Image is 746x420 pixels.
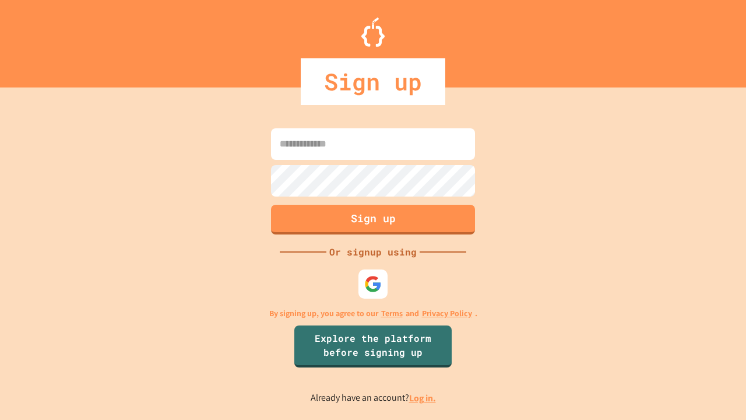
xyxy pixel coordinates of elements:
[326,245,420,259] div: Or signup using
[364,275,382,293] img: google-icon.svg
[271,205,475,235] button: Sign up
[361,17,385,47] img: Logo.svg
[294,325,452,367] a: Explore the platform before signing up
[269,307,477,320] p: By signing up, you agree to our and .
[381,307,403,320] a: Terms
[311,391,436,405] p: Already have an account?
[409,392,436,404] a: Log in.
[422,307,472,320] a: Privacy Policy
[301,58,445,105] div: Sign up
